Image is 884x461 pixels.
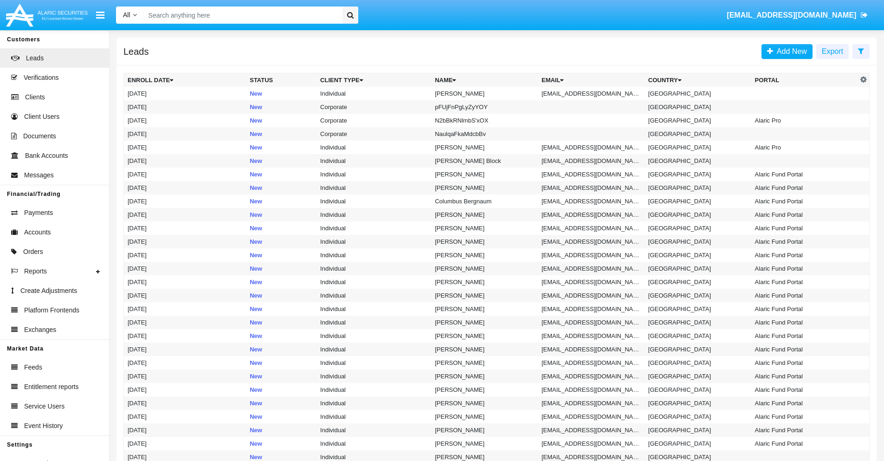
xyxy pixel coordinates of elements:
td: [EMAIL_ADDRESS][DOMAIN_NAME] [538,168,645,181]
td: [DATE] [124,248,246,262]
td: New [246,221,316,235]
td: [GEOGRAPHIC_DATA] [645,302,751,316]
td: [DATE] [124,127,246,141]
span: Service Users [24,402,65,411]
td: [EMAIL_ADDRESS][DOMAIN_NAME] [538,195,645,208]
td: Alaric Fund Portal [751,289,858,302]
span: Platform Frontends [24,305,79,315]
td: New [246,437,316,450]
td: [EMAIL_ADDRESS][DOMAIN_NAME] [538,329,645,343]
td: [DATE] [124,329,246,343]
td: [GEOGRAPHIC_DATA] [645,289,751,302]
td: Alaric Fund Portal [751,329,858,343]
td: pFUjFnPgLyZyYOY [431,100,538,114]
td: Alaric Fund Portal [751,181,858,195]
td: Individual [316,410,431,423]
td: [PERSON_NAME] [431,87,538,100]
td: Individual [316,370,431,383]
td: New [246,383,316,396]
td: New [246,262,316,275]
td: New [246,410,316,423]
td: Individual [316,168,431,181]
th: Country [645,73,751,87]
th: Portal [751,73,858,87]
button: Export [816,44,849,59]
td: Individual [316,235,431,248]
td: [EMAIL_ADDRESS][DOMAIN_NAME] [538,262,645,275]
td: [EMAIL_ADDRESS][DOMAIN_NAME] [538,302,645,316]
span: Reports [24,266,47,276]
td: [GEOGRAPHIC_DATA] [645,396,751,410]
td: New [246,423,316,437]
td: [PERSON_NAME] [431,262,538,275]
td: Alaric Fund Portal [751,343,858,356]
th: Enroll Date [124,73,246,87]
td: [GEOGRAPHIC_DATA] [645,329,751,343]
td: [DATE] [124,262,246,275]
td: New [246,370,316,383]
td: [DATE] [124,356,246,370]
td: Alaric Fund Portal [751,221,858,235]
td: New [246,154,316,168]
td: [DATE] [124,208,246,221]
th: Email [538,73,645,87]
td: [GEOGRAPHIC_DATA] [645,437,751,450]
td: Individual [316,181,431,195]
td: New [246,141,316,154]
td: New [246,168,316,181]
td: [DATE] [124,221,246,235]
td: [DATE] [124,423,246,437]
td: Alaric Fund Portal [751,195,858,208]
td: New [246,181,316,195]
td: [GEOGRAPHIC_DATA] [645,383,751,396]
td: N2bBkRNlmbS'xOX [431,114,538,127]
td: New [246,329,316,343]
td: [PERSON_NAME] [431,410,538,423]
td: [GEOGRAPHIC_DATA] [645,114,751,127]
td: [DATE] [124,181,246,195]
td: New [246,248,316,262]
td: [EMAIL_ADDRESS][DOMAIN_NAME] [538,356,645,370]
td: [PERSON_NAME] [431,423,538,437]
td: Corporate [316,127,431,141]
td: [PERSON_NAME] [431,248,538,262]
td: [DATE] [124,370,246,383]
td: [PERSON_NAME] [431,275,538,289]
td: [EMAIL_ADDRESS][DOMAIN_NAME] [538,181,645,195]
span: All [123,11,130,19]
td: [PERSON_NAME] [431,370,538,383]
td: Alaric Fund Portal [751,437,858,450]
td: [GEOGRAPHIC_DATA] [645,181,751,195]
td: Alaric Fund Portal [751,316,858,329]
td: Alaric Pro [751,141,858,154]
td: [EMAIL_ADDRESS][DOMAIN_NAME] [538,289,645,302]
span: Entitlement reports [24,382,79,392]
td: [EMAIL_ADDRESS][DOMAIN_NAME] [538,316,645,329]
td: NaulqaFkaMdcbBv [431,127,538,141]
td: [PERSON_NAME] [431,181,538,195]
td: [EMAIL_ADDRESS][DOMAIN_NAME] [538,343,645,356]
td: [EMAIL_ADDRESS][DOMAIN_NAME] [538,248,645,262]
td: [DATE] [124,141,246,154]
td: [PERSON_NAME] [431,302,538,316]
td: [GEOGRAPHIC_DATA] [645,141,751,154]
span: Exchanges [24,325,56,335]
td: [GEOGRAPHIC_DATA] [645,262,751,275]
span: Export [822,47,843,55]
td: [PERSON_NAME] [431,383,538,396]
span: Feeds [24,363,42,372]
th: Client Type [316,73,431,87]
span: Payments [24,208,53,218]
td: [DATE] [124,383,246,396]
td: New [246,208,316,221]
td: [EMAIL_ADDRESS][DOMAIN_NAME] [538,208,645,221]
td: [PERSON_NAME] [431,221,538,235]
td: [GEOGRAPHIC_DATA] [645,100,751,114]
span: Documents [23,131,56,141]
td: [GEOGRAPHIC_DATA] [645,370,751,383]
td: [GEOGRAPHIC_DATA] [645,275,751,289]
td: [PERSON_NAME] [431,235,538,248]
span: Verifications [24,73,58,83]
td: [GEOGRAPHIC_DATA] [645,316,751,329]
td: [DATE] [124,100,246,114]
